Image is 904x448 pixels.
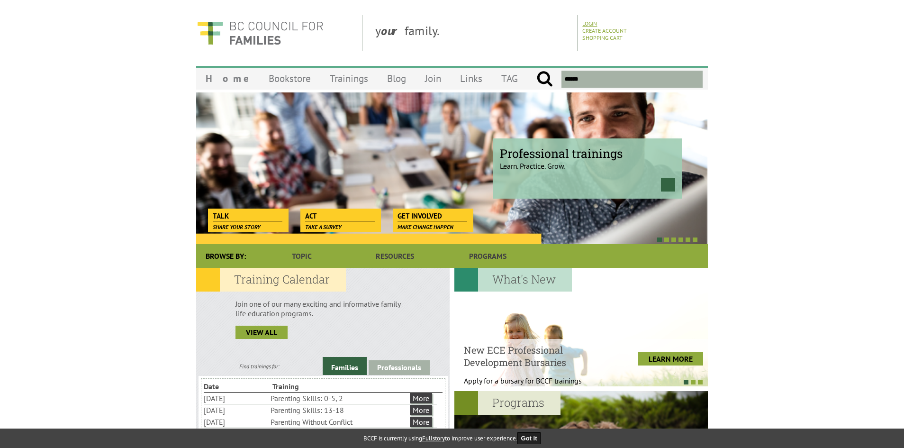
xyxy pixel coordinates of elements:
p: Apply for a bursary for BCCF trainings West... [464,376,606,395]
strong: our [381,23,405,38]
a: More [410,393,432,403]
li: Parenting Without Conflict [271,416,408,428]
img: BC Council for FAMILIES [196,15,324,51]
a: Bookstore [259,67,320,90]
li: [DATE] [204,428,269,439]
a: TAG [492,67,527,90]
a: Trainings [320,67,378,90]
h2: Programs [454,391,560,415]
h4: New ECE Professional Development Bursaries [464,344,606,368]
span: Act [305,211,375,221]
a: Create Account [582,27,627,34]
li: [DATE] [204,393,269,404]
div: y family. [368,15,578,51]
a: Programs [442,244,534,268]
li: Date [204,381,271,392]
div: Find trainings for: [196,363,323,370]
li: [DATE] [204,416,269,428]
div: Browse By: [196,244,255,268]
a: LEARN MORE [638,352,703,366]
span: Take a survey [305,223,342,230]
p: Learn. Practice. Grow. [500,153,675,171]
a: Talk Share your story [208,209,287,222]
a: Get Involved Make change happen [393,209,472,222]
a: More [410,405,432,415]
a: Fullstory [422,434,445,442]
span: Talk [213,211,282,221]
h2: What's New [454,268,572,292]
a: Login [582,20,597,27]
a: More [410,417,432,427]
li: Parenting Skills: 13-18 [271,404,408,416]
span: Make change happen [398,223,453,230]
input: Submit [536,71,553,88]
li: Parenting Skills: 0-5, 2 [271,393,408,404]
span: Share your story [213,223,261,230]
a: Resources [348,244,441,268]
a: Home [196,67,259,90]
li: High-Conflict Behavioural Skills [271,428,408,439]
a: Act Take a survey [300,209,380,222]
h2: Training Calendar [196,268,346,292]
li: [DATE] [204,404,269,416]
a: Professionals [369,360,430,375]
a: Join [416,67,451,90]
span: Professional trainings [500,146,675,161]
a: Topic [255,244,348,268]
a: Links [451,67,492,90]
span: Get Involved [398,211,467,221]
li: Training [272,381,339,392]
a: Families [323,357,367,375]
a: view all [235,326,288,339]
p: Join one of our many exciting and informative family life education programs. [235,299,410,318]
a: Shopping Cart [582,34,623,41]
a: Blog [378,67,416,90]
button: Got it [517,432,541,444]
